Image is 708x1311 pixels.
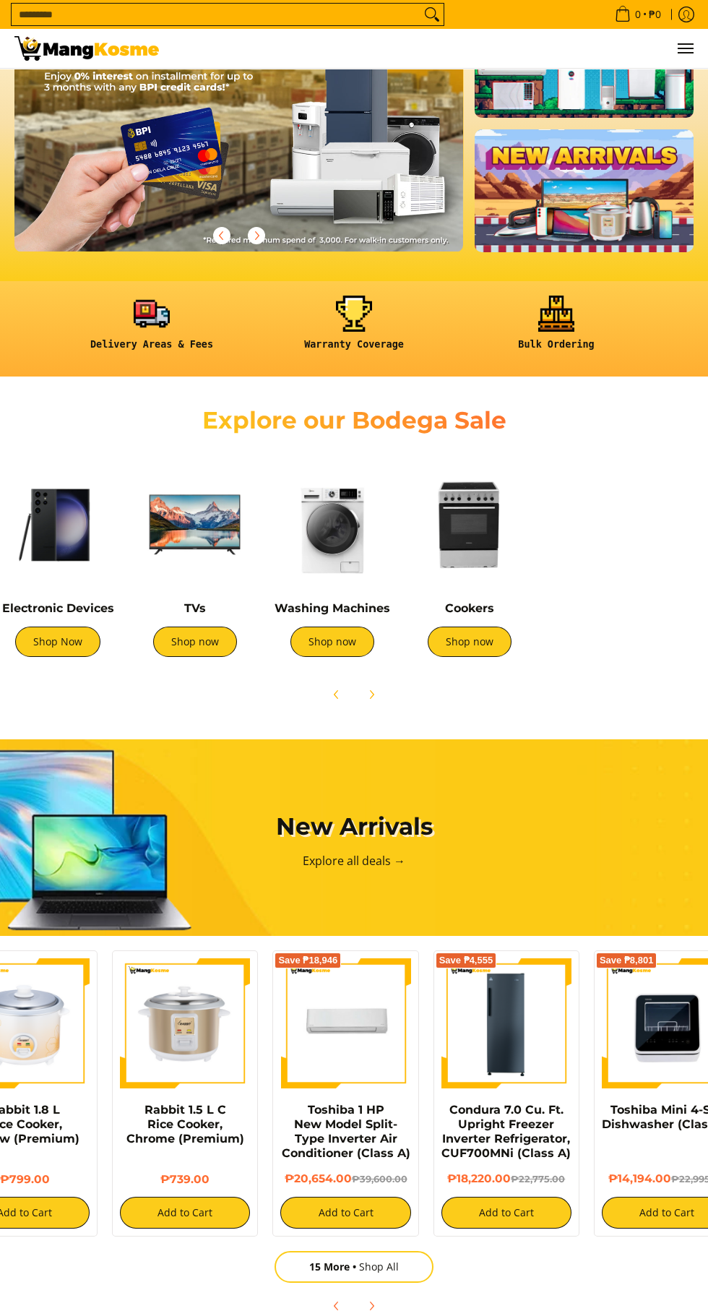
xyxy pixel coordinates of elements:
[120,958,250,1088] img: https://mangkosme.com/products/rabbit-1-5-l-c-rice-cooker-chrome-class-a
[408,463,531,586] img: Cookers
[241,220,272,252] button: Next
[120,1172,250,1186] h6: ₱739.00
[600,956,654,965] span: Save ₱8,801
[188,405,520,435] h2: Explore our Bodega Sale
[120,1197,250,1229] button: Add to Cart
[280,958,410,1088] img: Toshiba 1 HP New Model Split-Type Inverter Air Conditioner (Class A)
[676,29,694,68] button: Menu
[260,296,448,362] a: <h6><strong>Warranty Coverage</strong></h6>
[462,296,650,362] a: <h6><strong>Bulk Ordering</strong></h6>
[441,1172,571,1186] h6: ₱18,220.00
[441,1103,571,1160] a: Condura 7.0 Cu. Ft. Upright Freezer Inverter Refrigerator, CUF700MNi (Class A)
[441,1197,571,1229] button: Add to Cart
[173,29,694,68] nav: Main Menu
[15,627,100,657] a: Shop Now
[303,853,405,869] a: Explore all deals →
[184,601,206,615] a: TVs
[511,1174,565,1185] del: ₱22,775.00
[352,1174,407,1185] del: ₱39,600.00
[321,679,353,710] button: Previous
[309,1260,359,1273] span: 15 More
[280,1172,410,1186] h6: ₱20,654.00
[439,956,493,965] span: Save ₱4,555
[275,1251,433,1283] a: 15 MoreShop All
[420,4,444,25] button: Search
[275,601,390,615] a: Washing Machines
[153,627,237,657] a: Shop now
[278,956,337,965] span: Save ₱18,946
[441,958,571,1088] img: Condura 7.0 Cu. Ft. Upright Freezer Inverter Refrigerator, CUF700MNi (Class A)
[126,1103,244,1145] a: Rabbit 1.5 L C Rice Cooker, Chrome (Premium)
[428,627,511,657] a: Shop now
[271,463,394,586] img: Washing Machines
[445,601,494,615] a: Cookers
[173,29,694,68] ul: Customer Navigation
[355,679,387,710] button: Next
[280,1197,410,1229] button: Add to Cart
[610,7,665,22] span: •
[647,9,663,20] span: ₱0
[2,601,114,615] a: Electronic Devices
[58,296,246,362] a: <h6><strong>Delivery Areas & Fees</strong></h6>
[14,36,159,61] img: Mang Kosme: Your Home Appliances Warehouse Sale Partner!
[290,627,374,657] a: Shop now
[282,1103,410,1160] a: Toshiba 1 HP New Model Split-Type Inverter Air Conditioner (Class A)
[134,463,256,586] img: TVs
[633,9,643,20] span: 0
[206,220,238,252] button: Previous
